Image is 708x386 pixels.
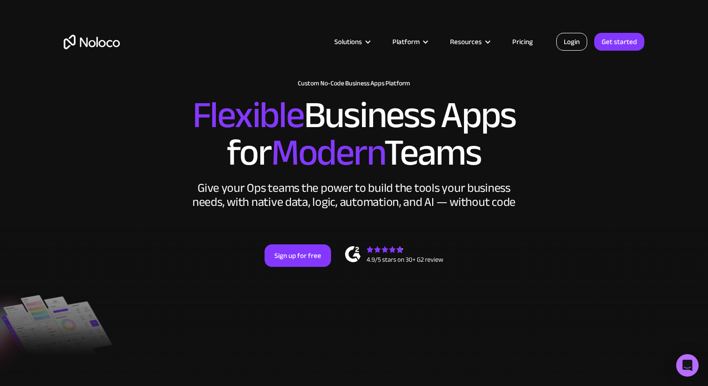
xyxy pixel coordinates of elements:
span: Modern [271,118,384,188]
a: Pricing [501,36,545,48]
a: Get started [594,33,644,51]
div: Platform [392,36,420,48]
div: Platform [381,36,438,48]
a: home [64,35,120,49]
span: Flexible [192,80,304,150]
div: Solutions [334,36,362,48]
h2: Business Apps for Teams [64,97,644,172]
div: Open Intercom Messenger [676,354,699,377]
div: Resources [450,36,482,48]
a: Login [556,33,587,51]
a: Sign up for free [265,244,331,267]
div: Resources [438,36,501,48]
div: Give your Ops teams the power to build the tools your business needs, with native data, logic, au... [190,181,518,209]
div: Solutions [323,36,381,48]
